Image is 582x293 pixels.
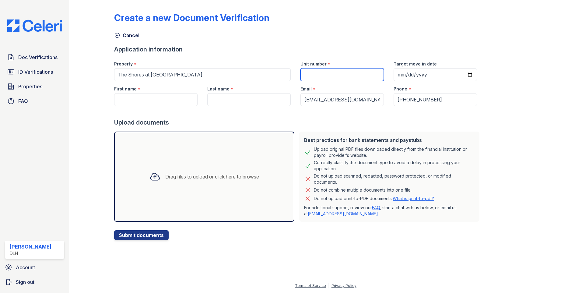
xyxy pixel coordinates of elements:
div: DLH [10,250,51,256]
div: [PERSON_NAME] [10,243,51,250]
label: Last name [207,86,230,92]
span: ID Verifications [18,68,53,76]
label: Target move in date [394,61,437,67]
span: FAQ [18,97,28,105]
a: Account [2,261,67,274]
button: Submit documents [114,230,169,240]
p: For additional support, review our , start a chat with us below, or email us at [304,205,475,217]
span: Doc Verifications [18,54,58,61]
a: Properties [5,80,64,93]
span: Sign out [16,278,34,286]
p: Do not upload print-to-PDF documents. [314,196,434,202]
a: Sign out [2,276,67,288]
label: First name [114,86,137,92]
span: Account [16,264,35,271]
div: Application information [114,45,482,54]
a: ID Verifications [5,66,64,78]
div: Do not upload scanned, redacted, password protected, or modified documents. [314,173,475,185]
div: Upload original PDF files downloaded directly from the financial institution or payroll provider’... [314,146,475,158]
a: [EMAIL_ADDRESS][DOMAIN_NAME] [308,211,378,216]
div: Do not combine multiple documents into one file. [314,186,412,194]
label: Unit number [300,61,327,67]
div: | [328,283,329,288]
div: Upload documents [114,118,482,127]
a: Terms of Service [295,283,326,288]
label: Email [300,86,312,92]
img: CE_Logo_Blue-a8612792a0a2168367f1c8372b55b34899dd931a85d93a1a3d3e32e68fde9ad4.png [2,19,67,32]
a: Cancel [114,32,139,39]
a: Privacy Policy [331,283,356,288]
span: Properties [18,83,42,90]
div: Correctly classify the document type to avoid a delay in processing your application. [314,160,475,172]
label: Property [114,61,133,67]
a: FAQ [372,205,380,210]
a: FAQ [5,95,64,107]
div: Best practices for bank statements and paystubs [304,136,475,144]
div: Drag files to upload or click here to browse [165,173,259,180]
div: Create a new Document Verification [114,12,269,23]
label: Phone [394,86,407,92]
a: Doc Verifications [5,51,64,63]
a: What is print-to-pdf? [393,196,434,201]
